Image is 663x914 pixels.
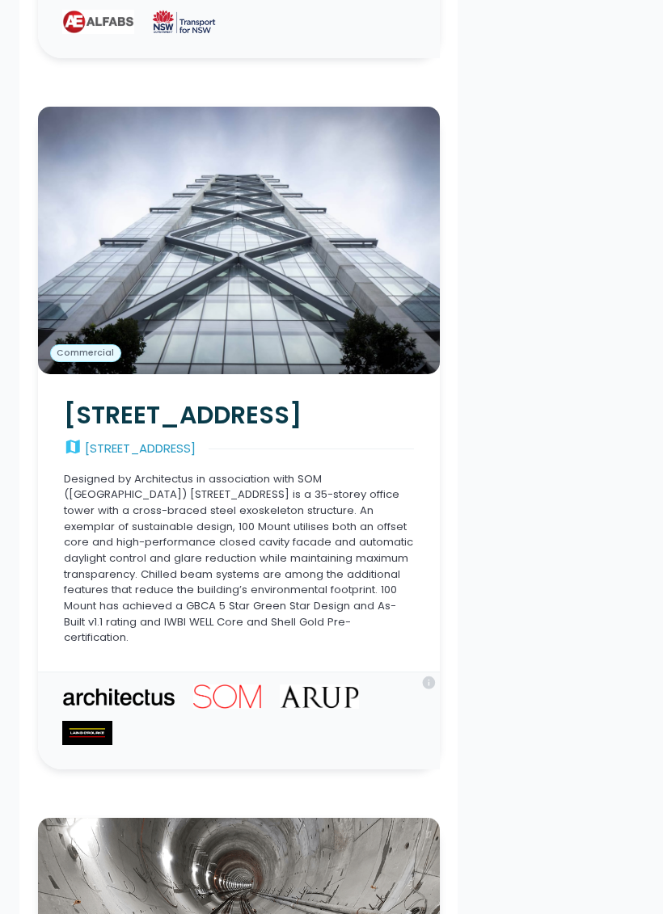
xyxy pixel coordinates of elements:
div: [STREET_ADDRESS] [85,440,196,459]
img: Architectus [62,689,175,706]
h2: [STREET_ADDRESS] [64,401,414,432]
img: Laing O'Rourke [62,722,113,746]
a: Commercial [38,107,440,375]
div: map [64,440,82,459]
a: Commercial [50,345,121,363]
img: Skidmore Owings & Merrill [193,685,261,710]
a: [STREET_ADDRESS]map[STREET_ADDRESS]Designed by Architectus in association with SOM ([GEOGRAPHIC_D... [38,375,440,672]
img: Transport for NSW [152,11,216,35]
img: Arup [280,685,359,710]
img: 100 Mount Street [38,107,440,375]
div: info [421,676,437,692]
p: Designed by Architectus in association with SOM ([GEOGRAPHIC_DATA]) [STREET_ADDRESS] is a 35-stor... [64,472,414,647]
img: Alfabs Engineering Group [62,11,134,35]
